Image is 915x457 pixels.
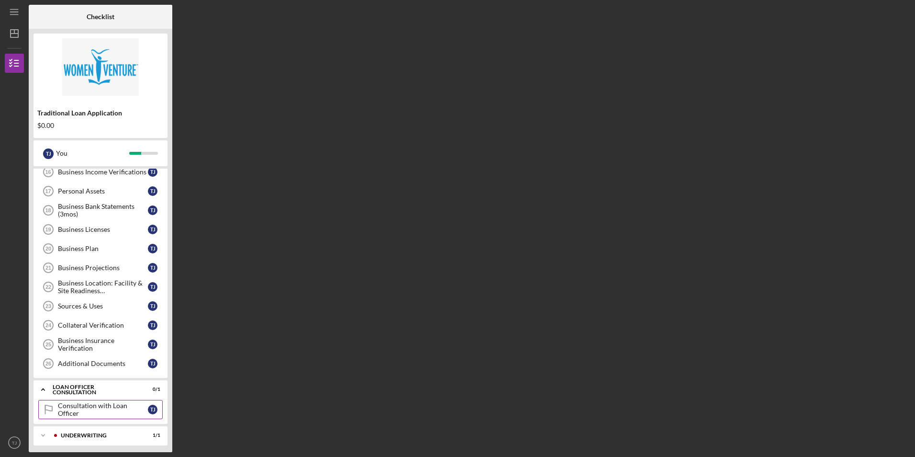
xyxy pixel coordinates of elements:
[45,227,51,232] tspan: 19
[148,340,157,349] div: T J
[58,245,148,252] div: Business Plan
[61,433,136,438] div: Underwriting
[148,186,157,196] div: T J
[45,342,51,347] tspan: 25
[45,322,52,328] tspan: 24
[38,400,163,419] a: Consultation with Loan OfficerTJ
[33,38,167,96] img: Product logo
[58,360,148,367] div: Additional Documents
[45,207,51,213] tspan: 18
[45,246,51,251] tspan: 20
[148,263,157,273] div: T J
[38,239,163,258] a: 20Business PlanTJ
[143,387,160,392] div: 0 / 1
[12,440,17,446] text: TJ
[45,188,51,194] tspan: 17
[58,279,148,295] div: Business Location: Facility & Site Readiness Documentation
[45,361,51,366] tspan: 26
[58,203,148,218] div: Business Bank Statements (3mos)
[38,182,163,201] a: 17Personal AssetsTJ
[87,13,114,21] b: Checklist
[56,145,129,161] div: You
[148,301,157,311] div: T J
[58,321,148,329] div: Collateral Verification
[38,258,163,277] a: 21Business ProjectionsTJ
[58,168,148,176] div: Business Income Verifications
[38,277,163,297] a: 22Business Location: Facility & Site Readiness DocumentationTJ
[38,220,163,239] a: 19Business LicensesTJ
[38,316,163,335] a: 24Collateral VerificationTJ
[148,320,157,330] div: T J
[58,402,148,417] div: Consultation with Loan Officer
[148,167,157,177] div: T J
[148,282,157,292] div: T J
[45,284,51,290] tspan: 22
[45,265,51,271] tspan: 21
[53,384,136,395] div: Loan Officer Consultation
[58,337,148,352] div: Business Insurance Verification
[38,201,163,220] a: 18Business Bank Statements (3mos)TJ
[38,335,163,354] a: 25Business Insurance VerificationTJ
[37,109,164,117] div: Traditional Loan Application
[143,433,160,438] div: 1 / 1
[148,405,157,414] div: T J
[43,149,54,159] div: T J
[45,303,51,309] tspan: 23
[58,187,148,195] div: Personal Assets
[148,206,157,215] div: T J
[45,169,51,175] tspan: 16
[37,122,164,129] div: $0.00
[38,162,163,182] a: 16Business Income VerificationsTJ
[58,302,148,310] div: Sources & Uses
[148,359,157,368] div: T J
[5,433,24,452] button: TJ
[148,225,157,234] div: T J
[58,226,148,233] div: Business Licenses
[58,264,148,272] div: Business Projections
[38,354,163,373] a: 26Additional DocumentsTJ
[148,244,157,253] div: T J
[38,297,163,316] a: 23Sources & UsesTJ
